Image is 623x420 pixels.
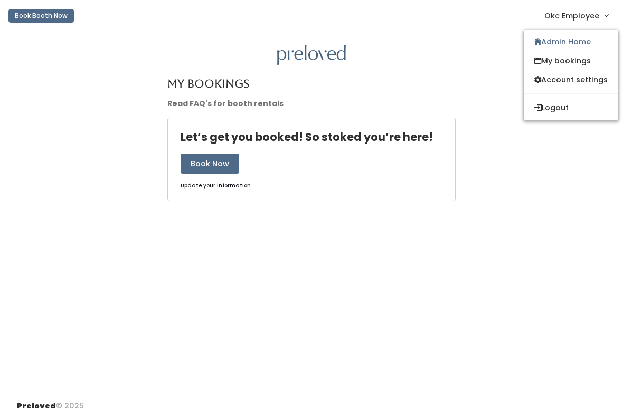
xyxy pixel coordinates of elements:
[167,78,249,90] h4: My Bookings
[544,10,599,22] span: Okc Employee
[8,9,74,23] button: Book Booth Now
[277,45,346,65] img: preloved logo
[17,392,84,412] div: © 2025
[8,4,74,27] a: Book Booth Now
[524,70,618,89] a: Account settings
[17,400,56,411] span: Preloved
[167,98,284,109] a: Read FAQ's for booth rentals
[524,98,618,117] button: Logout
[524,51,618,70] a: My bookings
[181,182,251,190] a: Update your information
[524,32,618,51] a: Admin Home
[181,154,239,174] button: Book Now
[181,131,433,143] h4: Let’s get you booked! So stoked you’re here!
[534,4,619,27] a: Okc Employee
